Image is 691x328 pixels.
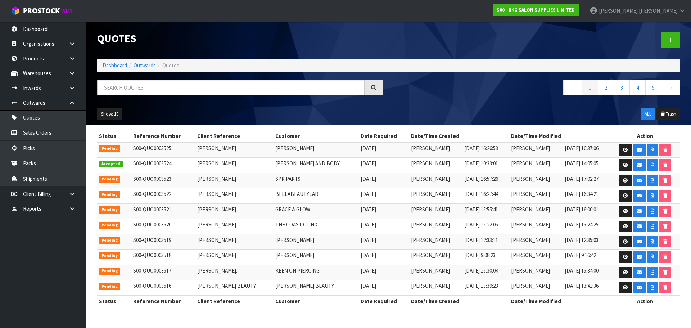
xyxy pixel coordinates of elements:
[462,234,510,250] td: [DATE] 12:33:11
[361,237,376,243] span: [DATE]
[274,203,359,219] td: GRACE & GLOW
[11,6,20,15] img: cube-alt.png
[274,265,359,280] td: KEEN ON PIERCING
[361,267,376,274] span: [DATE]
[409,158,462,173] td: [PERSON_NAME]
[97,80,365,95] input: Search quotes
[99,191,120,198] span: Pending
[162,62,179,69] span: Quotes
[195,203,274,219] td: [PERSON_NAME].
[195,130,274,142] th: Client Reference
[274,142,359,158] td: [PERSON_NAME]
[509,219,563,234] td: [PERSON_NAME]
[497,7,575,13] strong: S00 - RKG SALON SUPPLIES LIMITED
[131,280,195,296] td: S00-QUO0003516
[99,237,120,244] span: Pending
[99,206,120,214] span: Pending
[361,190,376,197] span: [DATE]
[23,6,60,15] span: ProStock
[493,4,579,16] a: S00 - RKG SALON SUPPLIES LIMITED
[195,265,274,280] td: [PERSON_NAME].
[599,7,638,14] span: [PERSON_NAME]
[361,145,376,152] span: [DATE]
[195,250,274,265] td: [PERSON_NAME]
[462,250,510,265] td: [DATE] 9:08:23
[509,173,563,188] td: [PERSON_NAME]
[274,234,359,250] td: [PERSON_NAME]
[195,173,274,188] td: [PERSON_NAME]
[131,130,195,142] th: Reference Number
[359,130,409,142] th: Date Required
[563,234,610,250] td: [DATE] 12:35:03
[409,295,510,307] th: Date/Time Created
[409,219,462,234] td: [PERSON_NAME]
[462,158,510,173] td: [DATE] 10:33:01
[99,268,120,275] span: Pending
[409,142,462,158] td: [PERSON_NAME]
[274,130,359,142] th: Customer
[131,219,195,234] td: S00-QUO0003520
[509,188,563,204] td: [PERSON_NAME]
[195,219,274,234] td: [PERSON_NAME]
[598,80,614,95] a: 2
[134,62,156,69] a: Outwards
[274,173,359,188] td: SPR PARTS
[97,130,131,142] th: Status
[509,250,563,265] td: [PERSON_NAME]
[563,219,610,234] td: [DATE] 15:24:25
[99,176,120,183] span: Pending
[462,280,510,296] td: [DATE] 13:39:23
[641,108,655,120] button: ALL
[361,252,376,259] span: [DATE]
[195,142,274,158] td: [PERSON_NAME]
[97,108,122,120] button: Show: 10
[563,80,582,95] a: ←
[131,188,195,204] td: S00-QUO0003522
[361,175,376,182] span: [DATE]
[462,188,510,204] td: [DATE] 16:27:44
[195,295,274,307] th: Client Reference
[409,130,510,142] th: Date/Time Created
[462,219,510,234] td: [DATE] 15:22:05
[195,158,274,173] td: [PERSON_NAME]
[462,265,510,280] td: [DATE] 15:30:04
[582,80,598,95] a: 1
[361,221,376,228] span: [DATE]
[509,295,610,307] th: Date/Time Modified
[509,265,563,280] td: [PERSON_NAME]
[131,295,195,307] th: Reference Number
[629,80,646,95] a: 4
[103,62,127,69] a: Dashboard
[661,80,680,95] a: →
[409,188,462,204] td: [PERSON_NAME]
[361,206,376,213] span: [DATE]
[509,142,563,158] td: [PERSON_NAME]
[409,203,462,219] td: [PERSON_NAME]
[99,145,120,152] span: Pending
[131,142,195,158] td: S00-QUO0003525
[131,158,195,173] td: S00-QUO0003524
[563,280,610,296] td: [DATE] 13:41:36
[274,280,359,296] td: [PERSON_NAME] BEAUTY
[131,203,195,219] td: S00-QUO0003521
[563,203,610,219] td: [DATE] 16:00:01
[274,219,359,234] td: THE COAST CLINIC
[394,80,680,98] nav: Page navigation
[610,130,680,142] th: Action
[195,280,274,296] td: [PERSON_NAME] BEAUTY
[645,80,661,95] a: 5
[639,7,678,14] span: [PERSON_NAME]
[614,80,630,95] a: 3
[274,250,359,265] td: [PERSON_NAME]
[509,234,563,250] td: [PERSON_NAME]
[509,203,563,219] td: [PERSON_NAME]
[409,265,462,280] td: [PERSON_NAME]
[99,252,120,260] span: Pending
[563,173,610,188] td: [DATE] 17:02:27
[99,161,123,168] span: Accepted
[409,280,462,296] td: [PERSON_NAME]
[509,280,563,296] td: [PERSON_NAME]
[563,265,610,280] td: [DATE] 15:34:00
[509,130,610,142] th: Date/Time Modified
[99,222,120,229] span: Pending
